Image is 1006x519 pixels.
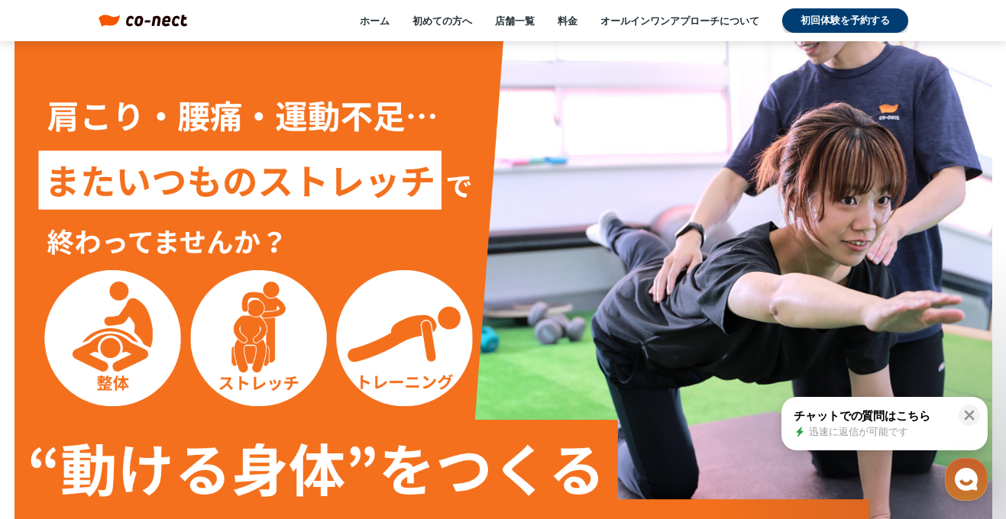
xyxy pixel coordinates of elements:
a: オールインワンアプローチについて [600,14,759,27]
a: 料金 [558,14,577,27]
a: 初めての方へ [412,14,472,27]
a: 店舗一覧 [495,14,535,27]
a: 初回体験を予約する [782,8,908,33]
a: ホーム [360,14,390,27]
